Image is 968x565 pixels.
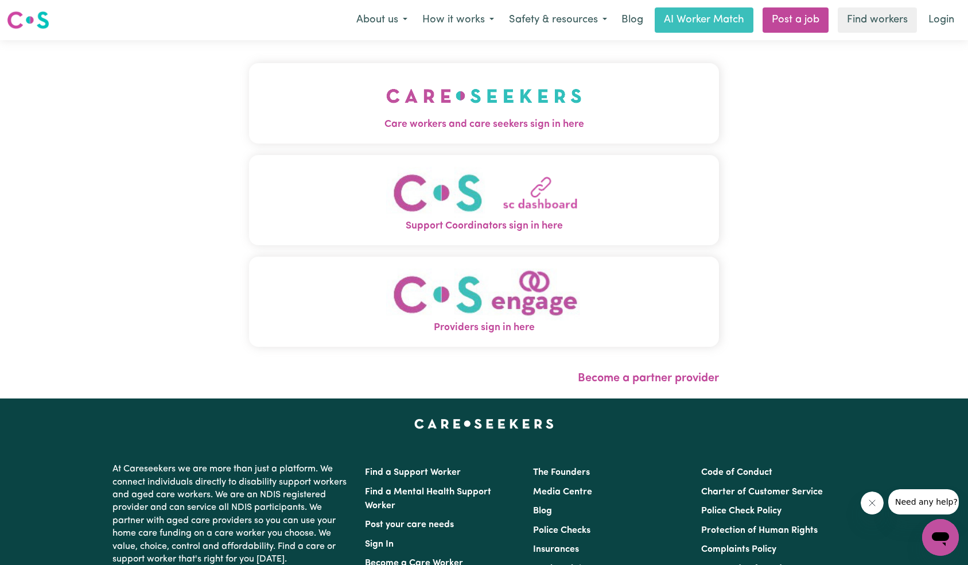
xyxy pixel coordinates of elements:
[533,487,592,497] a: Media Centre
[502,8,615,32] button: Safety & resources
[533,526,590,535] a: Police Checks
[365,520,454,529] a: Post your care needs
[861,492,884,514] iframe: Close message
[249,63,720,144] button: Care workers and care seekers sign in here
[365,540,394,549] a: Sign In
[922,519,959,556] iframe: Button to launch messaging window
[763,7,829,33] a: Post a job
[888,489,959,514] iframe: Message from company
[7,10,49,30] img: Careseekers logo
[365,487,491,510] a: Find a Mental Health Support Worker
[249,155,720,245] button: Support Coordinators sign in here
[249,320,720,335] span: Providers sign in here
[533,468,590,477] a: The Founders
[922,7,961,33] a: Login
[578,373,719,384] a: Become a partner provider
[349,8,415,32] button: About us
[701,487,823,497] a: Charter of Customer Service
[655,7,753,33] a: AI Worker Match
[615,7,650,33] a: Blog
[701,468,772,477] a: Code of Conduct
[249,117,720,132] span: Care workers and care seekers sign in here
[838,7,917,33] a: Find workers
[701,506,782,516] a: Police Check Policy
[249,257,720,347] button: Providers sign in here
[533,545,579,554] a: Insurances
[7,7,49,33] a: Careseekers logo
[701,545,776,554] a: Complaints Policy
[415,8,502,32] button: How it works
[701,526,818,535] a: Protection of Human Rights
[249,219,720,234] span: Support Coordinators sign in here
[365,468,461,477] a: Find a Support Worker
[414,419,554,428] a: Careseekers home page
[533,506,552,516] a: Blog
